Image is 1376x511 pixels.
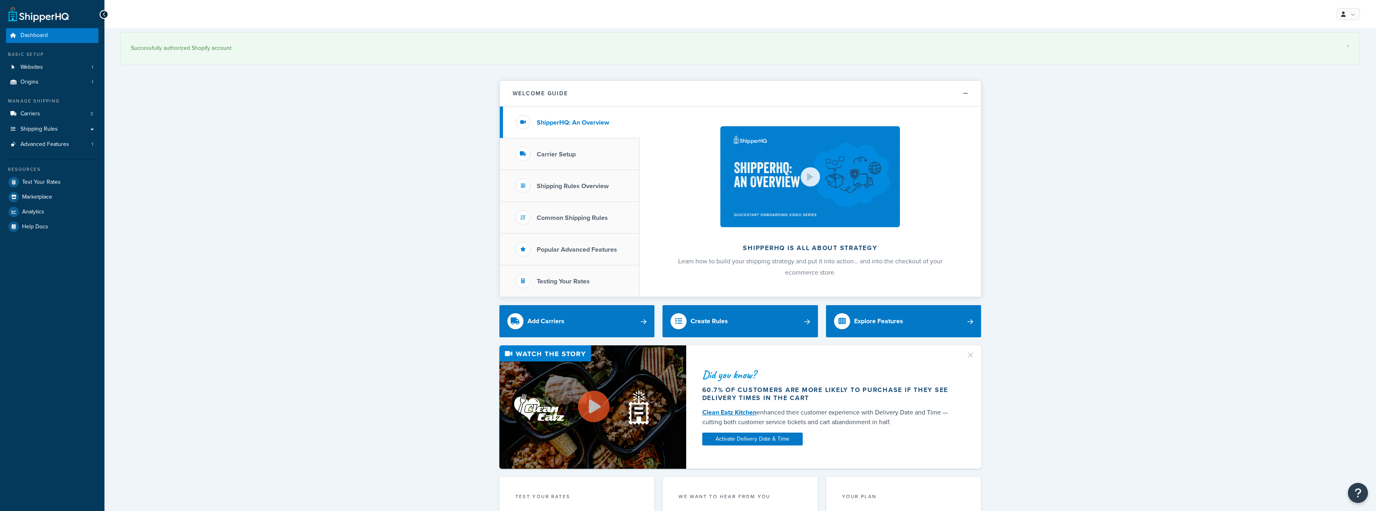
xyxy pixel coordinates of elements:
[20,126,58,133] span: Shipping Rules
[537,151,576,158] h3: Carrier Setup
[537,214,608,222] h3: Common Shipping Rules
[6,75,98,90] li: Origins
[826,305,981,337] a: Explore Features
[20,111,40,117] span: Carriers
[842,493,965,502] div: Your Plan
[6,28,98,43] a: Dashboard
[854,316,903,327] div: Explore Features
[92,141,93,148] span: 1
[499,345,686,469] img: Video thumbnail
[691,316,728,327] div: Create Rules
[1346,43,1349,49] a: ×
[22,224,48,230] span: Help Docs
[6,60,98,75] a: Websites1
[537,246,617,253] h3: Popular Advanced Features
[6,175,98,189] a: Test Your Rates
[702,386,956,402] div: 60.7% of customers are more likely to purchase if they see delivery times in the cart
[528,316,564,327] div: Add Carriers
[702,408,756,417] a: Clean Eatz Kitchen
[131,43,1349,54] div: Successfully authorized Shopify account
[20,141,69,148] span: Advanced Features
[6,107,98,121] a: Carriers3
[6,137,98,152] li: Advanced Features
[20,64,43,71] span: Websites
[537,183,609,190] h3: Shipping Rules Overview
[6,205,98,219] a: Analytics
[6,122,98,137] a: Shipping Rules
[515,493,639,502] div: Test your rates
[20,32,48,39] span: Dashboard
[22,179,61,186] span: Test Your Rates
[537,119,609,126] h3: ShipperHQ: An Overview
[1348,483,1368,503] button: Open Resource Center
[720,126,900,227] img: ShipperHQ is all about strategy
[500,81,981,107] button: Welcome Guide
[6,75,98,90] a: Origins1
[499,305,655,337] a: Add Carriers
[6,220,98,234] a: Help Docs
[6,166,98,173] div: Resources
[6,60,98,75] li: Websites
[90,111,93,117] span: 3
[661,244,960,252] h2: ShipperHQ is all about strategy
[679,493,802,500] p: we want to hear from you
[6,51,98,58] div: Basic Setup
[702,408,956,427] div: enhanced their customer experience with Delivery Date and Time — cutting both customer service ti...
[22,194,52,201] span: Marketplace
[92,79,93,86] span: 1
[6,107,98,121] li: Carriers
[513,90,568,96] h2: Welcome Guide
[537,278,590,285] h3: Testing Your Rates
[92,64,93,71] span: 1
[6,98,98,105] div: Manage Shipping
[678,257,943,277] span: Learn how to build your shipping strategy and put it into action… and into the checkout of your e...
[662,305,818,337] a: Create Rules
[702,369,956,380] div: Did you know?
[22,209,44,215] span: Analytics
[6,137,98,152] a: Advanced Features1
[20,79,39,86] span: Origins
[702,433,803,445] a: Activate Delivery Date & Time
[6,190,98,204] a: Marketplace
